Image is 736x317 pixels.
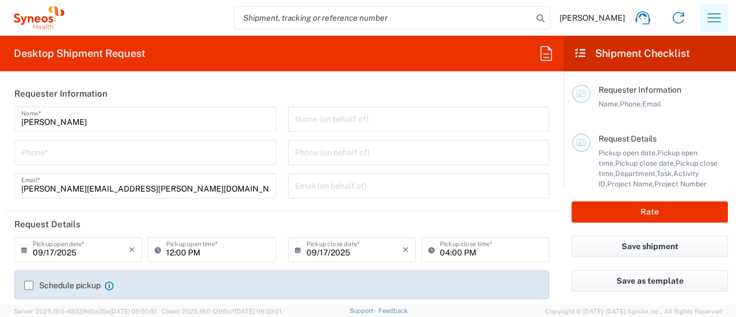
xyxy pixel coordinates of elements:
[572,270,728,292] button: Save as template
[657,169,673,178] span: Task,
[620,100,642,108] span: Phone,
[615,159,676,167] span: Pickup close date,
[572,236,728,257] button: Save shipment
[14,308,156,315] span: Server: 2025.19.0-49328d0a35e
[559,13,625,23] span: [PERSON_NAME]
[378,307,408,314] a: Feedback
[545,306,722,316] span: Copyright © [DATE]-[DATE] Agistix Inc., All Rights Reserved
[599,134,657,143] span: Request Details
[599,100,620,108] span: Name,
[129,240,135,259] i: ×
[235,7,532,29] input: Shipment, tracking or reference number
[24,281,101,290] label: Schedule pickup
[572,201,728,223] button: Rate
[599,85,681,94] span: Requester Information
[615,169,657,178] span: Department,
[654,179,707,188] span: Project Number
[162,308,281,315] span: Client: 2025.19.0-129fbcf
[599,148,657,157] span: Pickup open date,
[235,308,281,315] span: [DATE] 09:39:01
[110,308,156,315] span: [DATE] 09:50:51
[642,100,661,108] span: Email
[14,47,145,60] h2: Desktop Shipment Request
[574,47,690,60] h2: Shipment Checklist
[14,219,80,230] h2: Request Details
[14,88,108,100] h2: Requester Information
[607,179,654,188] span: Project Name,
[350,307,378,314] a: Support
[402,240,409,259] i: ×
